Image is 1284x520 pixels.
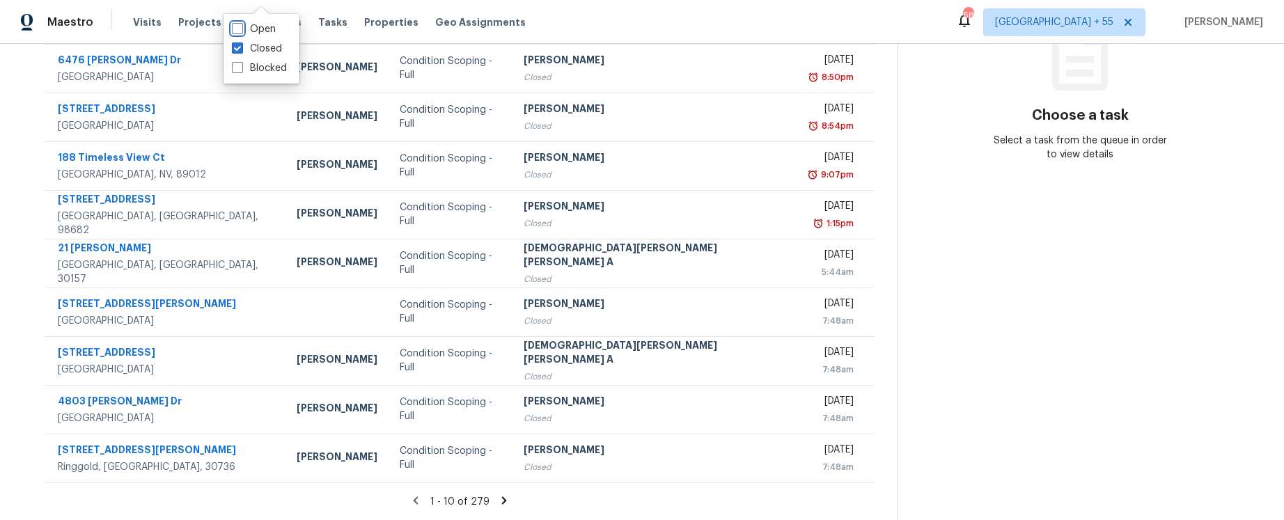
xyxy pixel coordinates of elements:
[807,168,818,182] img: Overdue Alarm Icon
[524,119,786,133] div: Closed
[58,460,274,474] div: Ringgold, [GEOGRAPHIC_DATA], 30736
[400,103,501,131] div: Condition Scoping - Full
[524,314,786,328] div: Closed
[808,119,819,133] img: Overdue Alarm Icon
[819,70,854,84] div: 8:50pm
[808,53,854,70] div: [DATE]
[297,109,377,126] div: [PERSON_NAME]
[58,70,274,84] div: [GEOGRAPHIC_DATA]
[58,394,274,411] div: 4803 [PERSON_NAME] Dr
[435,15,526,29] span: Geo Assignments
[58,363,274,377] div: [GEOGRAPHIC_DATA]
[232,61,287,75] label: Blocked
[808,443,854,460] div: [DATE]
[819,119,854,133] div: 8:54pm
[400,249,501,277] div: Condition Scoping - Full
[524,241,786,272] div: [DEMOGRAPHIC_DATA][PERSON_NAME] [PERSON_NAME] A
[524,411,786,425] div: Closed
[297,401,377,418] div: [PERSON_NAME]
[824,216,854,230] div: 1:15pm
[297,352,377,370] div: [PERSON_NAME]
[58,345,274,363] div: [STREET_ADDRESS]
[808,411,854,425] div: 7:48am
[58,192,274,210] div: [STREET_ADDRESS]
[47,15,93,29] span: Maestro
[524,443,786,460] div: [PERSON_NAME]
[524,338,786,370] div: [DEMOGRAPHIC_DATA][PERSON_NAME] [PERSON_NAME] A
[808,102,854,119] div: [DATE]
[818,168,854,182] div: 9:07pm
[808,297,854,314] div: [DATE]
[318,17,347,27] span: Tasks
[808,150,854,168] div: [DATE]
[400,152,501,180] div: Condition Scoping - Full
[430,497,490,507] span: 1 - 10 of 279
[524,53,786,70] div: [PERSON_NAME]
[808,265,854,279] div: 5:44am
[400,200,501,228] div: Condition Scoping - Full
[808,345,854,363] div: [DATE]
[524,460,786,474] div: Closed
[808,70,819,84] img: Overdue Alarm Icon
[524,102,786,119] div: [PERSON_NAME]
[58,210,274,237] div: [GEOGRAPHIC_DATA], [GEOGRAPHIC_DATA], 98682
[524,394,786,411] div: [PERSON_NAME]
[524,216,786,230] div: Closed
[524,272,786,286] div: Closed
[297,157,377,175] div: [PERSON_NAME]
[58,119,274,133] div: [GEOGRAPHIC_DATA]
[808,314,854,328] div: 7:48am
[400,444,501,472] div: Condition Scoping - Full
[1179,15,1263,29] span: [PERSON_NAME]
[524,199,786,216] div: [PERSON_NAME]
[58,314,274,328] div: [GEOGRAPHIC_DATA]
[813,216,824,230] img: Overdue Alarm Icon
[808,394,854,411] div: [DATE]
[297,450,377,467] div: [PERSON_NAME]
[995,15,1113,29] span: [GEOGRAPHIC_DATA] + 55
[1032,109,1129,123] h3: Choose a task
[178,15,221,29] span: Projects
[58,102,274,119] div: [STREET_ADDRESS]
[963,8,973,22] div: 687
[808,460,854,474] div: 7:48am
[58,443,274,460] div: [STREET_ADDRESS][PERSON_NAME]
[524,168,786,182] div: Closed
[400,395,501,423] div: Condition Scoping - Full
[400,298,501,326] div: Condition Scoping - Full
[232,22,276,36] label: Open
[58,53,274,70] div: 6476 [PERSON_NAME] Dr
[58,258,274,286] div: [GEOGRAPHIC_DATA], [GEOGRAPHIC_DATA], 30157
[297,255,377,272] div: [PERSON_NAME]
[400,54,501,82] div: Condition Scoping - Full
[58,168,274,182] div: [GEOGRAPHIC_DATA], NV, 89012
[989,134,1171,161] div: Select a task from the queue in order to view details
[524,297,786,314] div: [PERSON_NAME]
[808,248,854,265] div: [DATE]
[297,206,377,223] div: [PERSON_NAME]
[297,60,377,77] div: [PERSON_NAME]
[232,42,282,56] label: Closed
[524,150,786,168] div: [PERSON_NAME]
[808,363,854,377] div: 7:48am
[133,15,162,29] span: Visits
[58,297,274,314] div: [STREET_ADDRESS][PERSON_NAME]
[524,70,786,84] div: Closed
[524,370,786,384] div: Closed
[400,347,501,375] div: Condition Scoping - Full
[58,411,274,425] div: [GEOGRAPHIC_DATA]
[808,199,854,216] div: [DATE]
[58,150,274,168] div: 188 Timeless View Ct
[364,15,418,29] span: Properties
[58,241,274,258] div: 21 [PERSON_NAME]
